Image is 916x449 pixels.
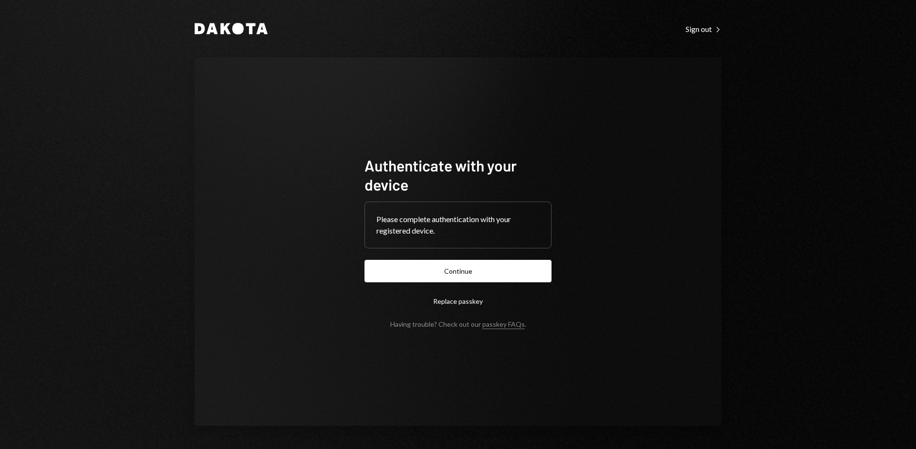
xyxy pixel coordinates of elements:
[686,24,721,34] div: Sign out
[364,156,552,194] h1: Authenticate with your device
[376,214,540,236] div: Please complete authentication with your registered device.
[364,260,552,282] button: Continue
[390,320,526,328] div: Having trouble? Check out our .
[482,320,525,329] a: passkey FAQs
[686,23,721,34] a: Sign out
[364,290,552,312] button: Replace passkey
